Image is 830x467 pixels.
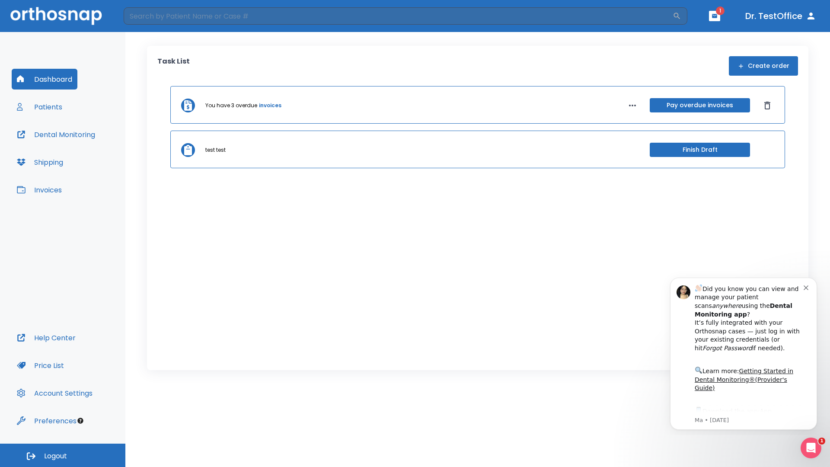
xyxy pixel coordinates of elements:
[650,98,750,112] button: Pay overdue invoices
[742,8,820,24] button: Dr. TestOffice
[12,124,100,145] button: Dental Monitoring
[77,417,84,425] div: Tooltip anchor
[259,102,281,109] a: invoices
[157,56,190,76] p: Task List
[12,152,68,173] button: Shipping
[10,7,102,25] img: Orthosnap
[44,451,67,461] span: Logout
[12,327,81,348] button: Help Center
[38,147,147,154] p: Message from Ma, sent 8w ago
[818,438,825,445] span: 1
[729,56,798,76] button: Create order
[38,138,115,154] a: App Store
[205,102,257,109] p: You have 3 overdue
[801,438,821,458] iframe: Intercom live chat
[38,136,147,180] div: Download the app: | ​ Let us know if you need help getting started!
[12,96,67,117] button: Patients
[124,7,673,25] input: Search by Patient Name or Case #
[760,99,774,112] button: Dismiss
[205,146,226,154] p: test test
[12,355,69,376] button: Price List
[12,410,82,431] button: Preferences
[12,69,77,90] button: Dashboard
[147,13,153,20] button: Dismiss notification
[650,143,750,157] button: Finish Draft
[716,6,725,15] span: 1
[12,383,98,403] button: Account Settings
[12,179,67,200] button: Invoices
[657,270,830,435] iframe: Intercom notifications message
